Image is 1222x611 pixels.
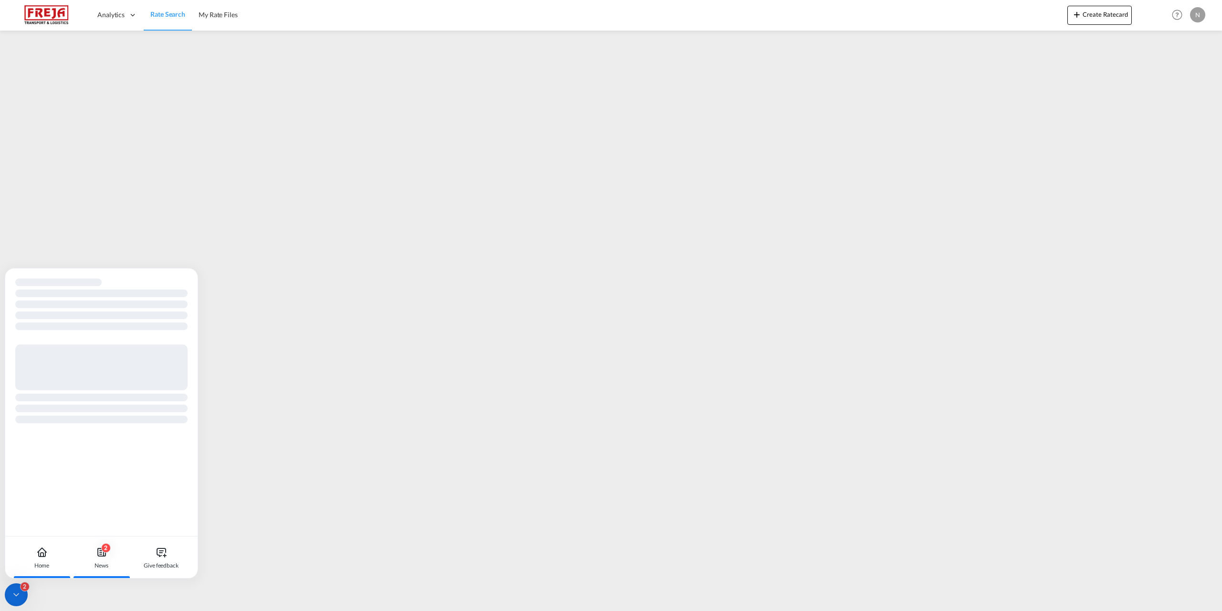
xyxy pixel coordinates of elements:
[1071,9,1083,20] md-icon: icon-plus 400-fg
[199,11,238,19] span: My Rate Files
[1169,7,1185,23] span: Help
[1190,7,1205,22] div: N
[14,4,79,26] img: 586607c025bf11f083711d99603023e7.png
[1169,7,1190,24] div: Help
[97,10,125,20] span: Analytics
[1067,6,1132,25] button: icon-plus 400-fgCreate Ratecard
[150,10,185,18] span: Rate Search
